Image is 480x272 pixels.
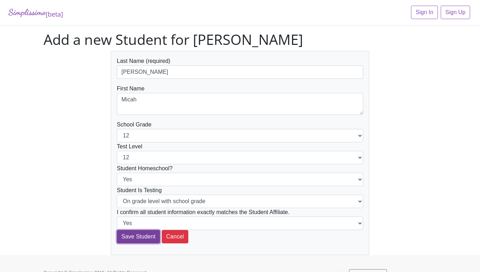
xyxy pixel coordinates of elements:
[8,6,63,19] a: Simplissimo[beta]
[441,6,470,19] a: Sign Up
[117,230,160,243] input: Save Student
[117,57,363,79] div: Last Name (required)
[117,84,363,115] div: First Name
[44,31,436,48] h1: Add a new Student for [PERSON_NAME]
[411,6,438,19] a: Sign In
[46,10,63,18] sub: [beta]
[117,57,363,243] form: School Grade Test Level Student Homeschool? Student Is Testing I confirm all student information ...
[162,230,189,243] button: Cancel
